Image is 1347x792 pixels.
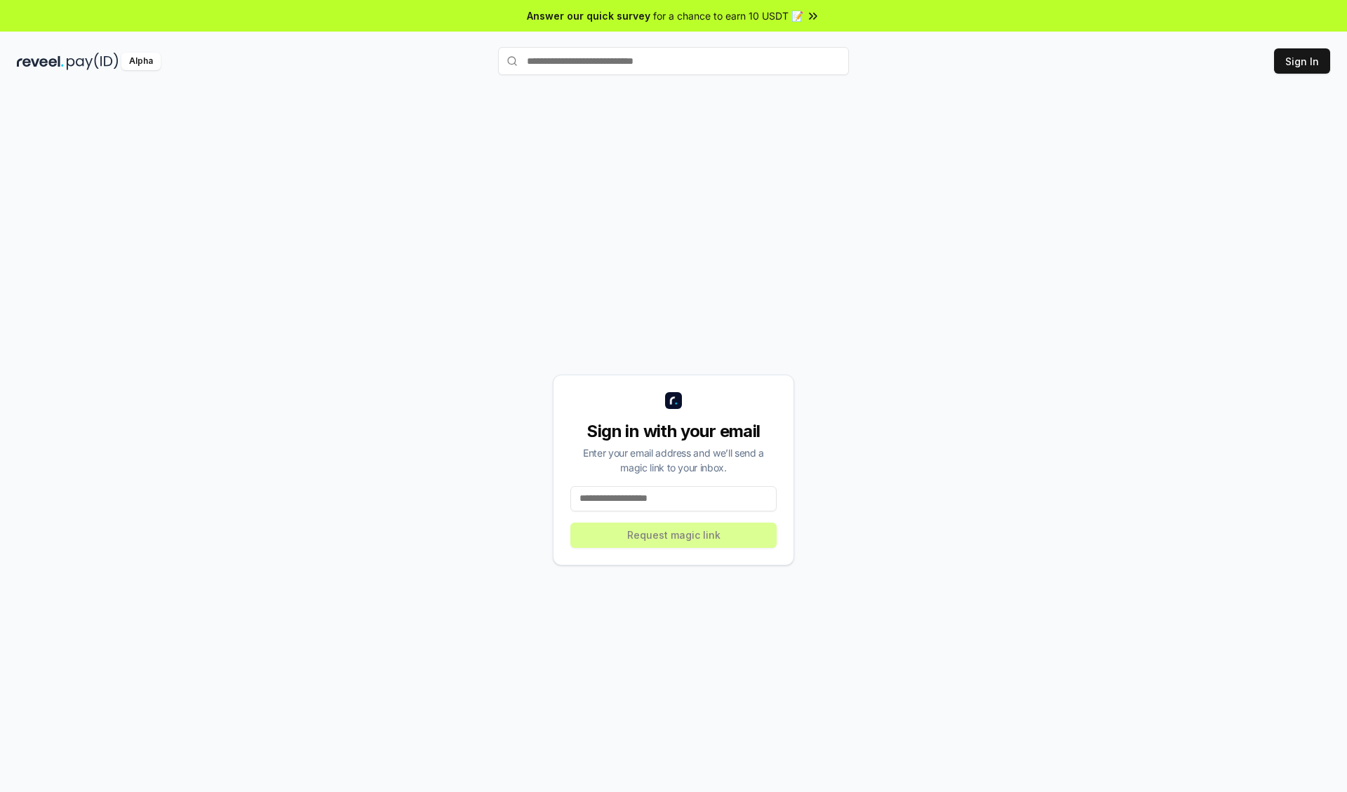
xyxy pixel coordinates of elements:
div: Sign in with your email [570,420,777,443]
img: pay_id [67,53,119,70]
button: Sign In [1274,48,1330,74]
span: for a chance to earn 10 USDT 📝 [653,8,803,23]
img: reveel_dark [17,53,64,70]
div: Alpha [121,53,161,70]
div: Enter your email address and we’ll send a magic link to your inbox. [570,445,777,475]
span: Answer our quick survey [527,8,650,23]
img: logo_small [665,392,682,409]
